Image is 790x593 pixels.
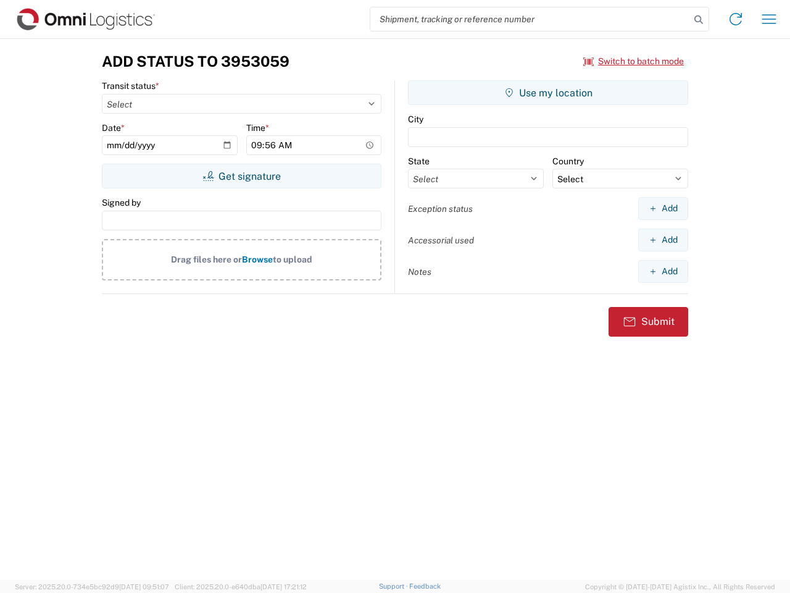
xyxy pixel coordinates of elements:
[638,229,688,251] button: Add
[273,254,312,264] span: to upload
[638,260,688,283] button: Add
[583,51,684,72] button: Switch to batch mode
[102,122,125,133] label: Date
[242,254,273,264] span: Browse
[102,164,381,188] button: Get signature
[379,582,410,590] a: Support
[408,114,423,125] label: City
[175,583,307,591] span: Client: 2025.20.0-e640dba
[370,7,690,31] input: Shipment, tracking or reference number
[408,80,688,105] button: Use my location
[552,156,584,167] label: Country
[15,583,169,591] span: Server: 2025.20.0-734e5bc92d9
[119,583,169,591] span: [DATE] 09:51:07
[408,203,473,214] label: Exception status
[246,122,269,133] label: Time
[609,307,688,337] button: Submit
[408,156,430,167] label: State
[260,583,307,591] span: [DATE] 17:21:12
[171,254,242,264] span: Drag files here or
[102,53,289,70] h3: Add Status to 3953059
[409,582,441,590] a: Feedback
[585,581,775,592] span: Copyright © [DATE]-[DATE] Agistix Inc., All Rights Reserved
[408,266,431,277] label: Notes
[102,80,159,91] label: Transit status
[408,235,474,246] label: Accessorial used
[638,197,688,220] button: Add
[102,197,141,208] label: Signed by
